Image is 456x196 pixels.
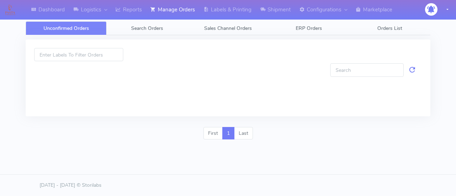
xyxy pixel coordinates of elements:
[131,25,163,32] span: Search Orders
[377,25,402,32] span: Orders List
[222,127,234,140] a: 1
[26,21,430,35] ul: Tabs
[43,25,89,32] span: Unconfirmed Orders
[34,48,123,61] input: Enter Labels To Filter Orders
[204,25,252,32] span: Sales Channel Orders
[296,25,322,32] span: ERP Orders
[330,63,404,76] input: Search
